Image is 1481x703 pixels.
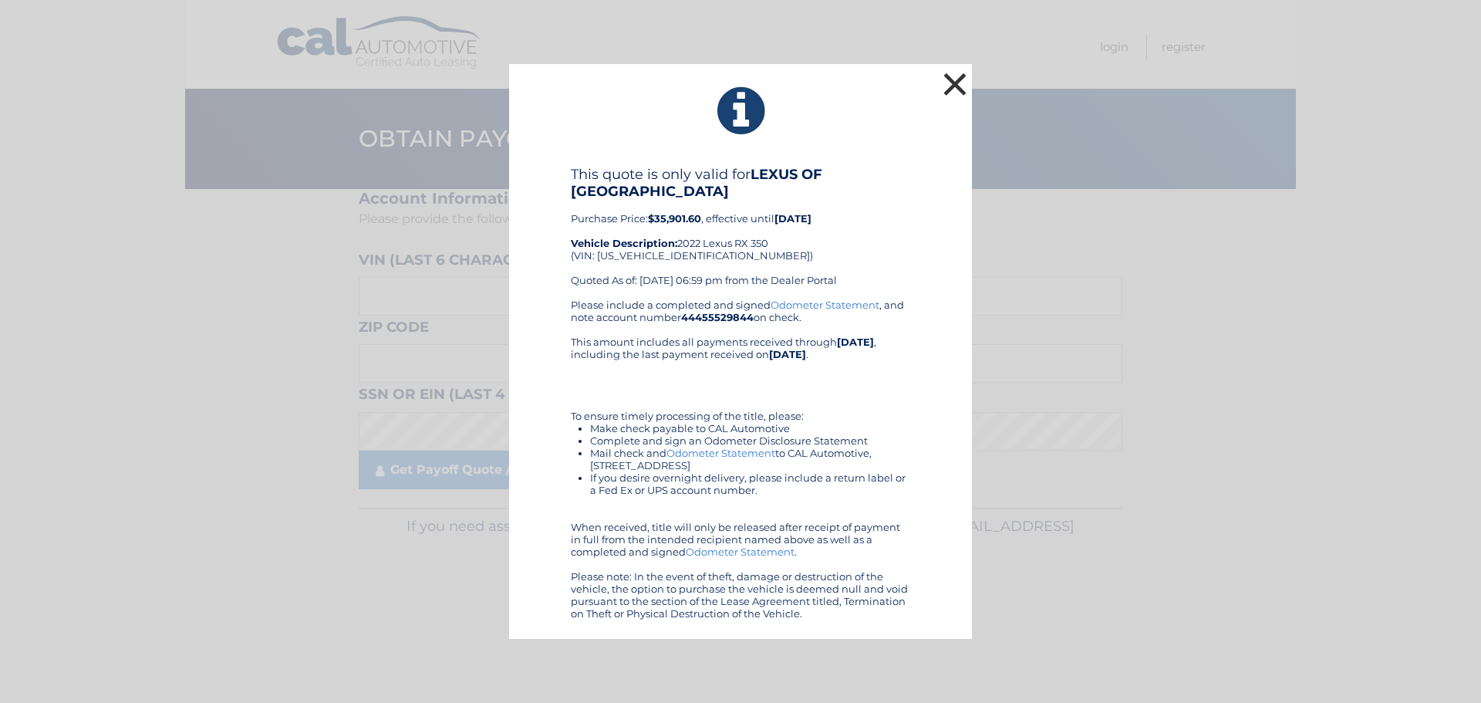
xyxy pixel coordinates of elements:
a: Odometer Statement [666,447,775,459]
li: If you desire overnight delivery, please include a return label or a Fed Ex or UPS account number. [590,471,910,496]
li: Mail check and to CAL Automotive, [STREET_ADDRESS] [590,447,910,471]
button: × [940,69,970,100]
b: [DATE] [774,212,811,225]
li: Complete and sign an Odometer Disclosure Statement [590,434,910,447]
b: [DATE] [837,336,874,348]
div: Please include a completed and signed , and note account number on check. This amount includes al... [571,299,910,620]
h4: This quote is only valid for [571,166,910,200]
a: Odometer Statement [686,546,794,558]
b: 44455529844 [681,311,754,323]
strong: Vehicle Description: [571,237,677,249]
b: $35,901.60 [648,212,701,225]
b: LEXUS OF [GEOGRAPHIC_DATA] [571,166,822,200]
li: Make check payable to CAL Automotive [590,422,910,434]
div: Purchase Price: , effective until 2022 Lexus RX 350 (VIN: [US_VEHICLE_IDENTIFICATION_NUMBER]) Quo... [571,166,910,299]
b: [DATE] [769,348,806,360]
a: Odometer Statement [771,299,879,311]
